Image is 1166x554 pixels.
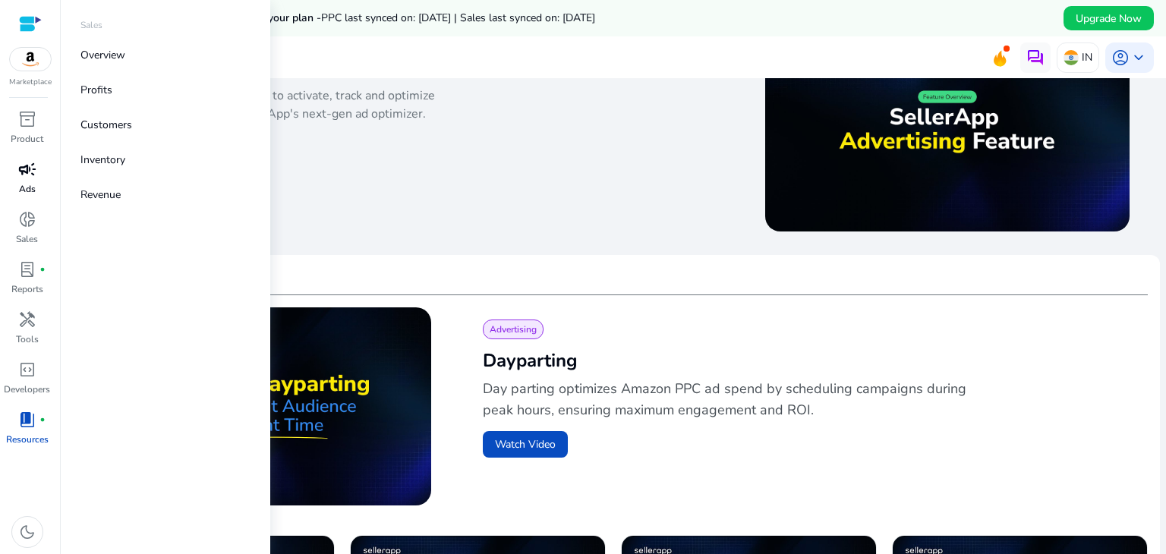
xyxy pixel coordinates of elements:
p: Product [11,132,43,146]
p: Overview [80,47,125,63]
img: in.svg [1064,50,1079,65]
span: fiber_manual_record [39,266,46,272]
p: Revenue [80,187,121,203]
span: dark_mode [18,523,36,541]
p: Resources [6,433,49,446]
p: Reports [11,282,43,296]
p: Tools [16,332,39,346]
p: Ads [19,182,36,196]
img: maxresdefault.jpg [765,27,1130,231]
span: PPC last synced on: [DATE] | Sales last synced on: [DATE] [321,11,595,25]
span: handyman [18,310,36,329]
p: IN [1082,44,1092,71]
p: Customers [80,117,132,133]
span: Advertising [490,323,537,335]
span: account_circle [1111,49,1130,67]
img: amazon.svg [10,48,51,71]
span: inventory_2 [18,110,36,128]
p: Marketplace [9,77,52,88]
h2: Dayparting [483,348,1123,373]
p: Profits [80,82,112,98]
button: Watch Video [483,431,568,458]
p: Developers [4,382,50,396]
span: book_4 [18,411,36,429]
p: Sales [80,18,102,32]
span: campaign [18,160,36,178]
button: Upgrade Now [1064,6,1154,30]
span: donut_small [18,210,36,228]
p: Sales [16,232,38,246]
span: fiber_manual_record [39,417,46,423]
span: keyboard_arrow_down [1130,49,1148,67]
span: Upgrade Now [1076,11,1142,27]
span: code_blocks [18,360,36,379]
p: Inventory [80,152,125,168]
h5: Data syncs run less frequently on your plan - [100,12,595,25]
span: lab_profile [18,260,36,279]
p: Day parting optimizes Amazon PPC ad spend by scheduling campaigns during peak hours, ensuring max... [483,378,995,420]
